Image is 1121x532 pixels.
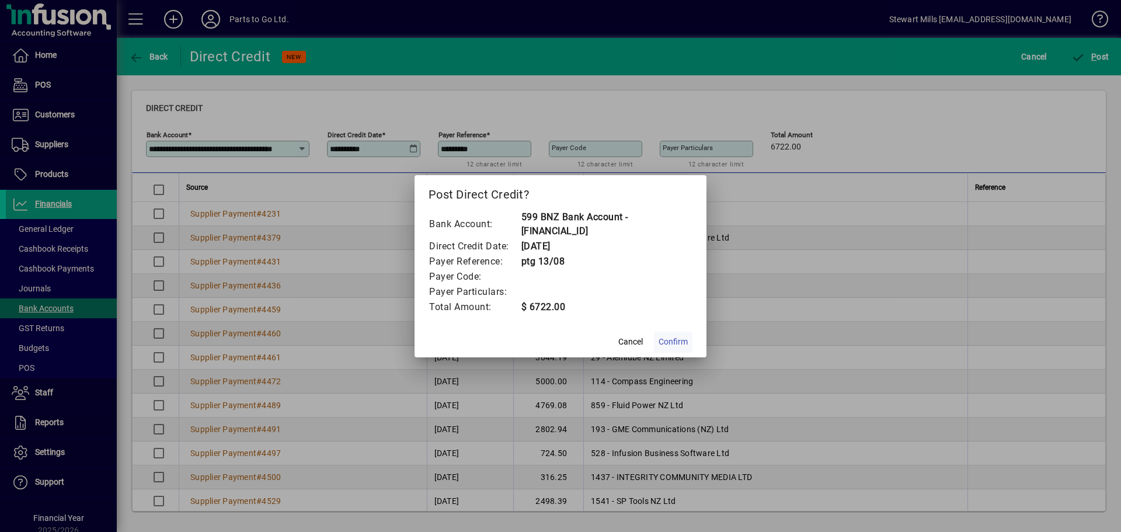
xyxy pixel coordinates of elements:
td: [DATE] [521,239,693,254]
td: 599 BNZ Bank Account - [FINANCIAL_ID] [521,210,693,239]
button: Confirm [654,332,692,353]
span: Confirm [659,336,688,348]
td: Bank Account: [429,210,521,239]
td: Total Amount: [429,300,521,315]
td: Direct Credit Date: [429,239,521,254]
td: Payer Code: [429,269,521,284]
span: Cancel [618,336,643,348]
h2: Post Direct Credit? [415,175,706,209]
td: $ 6722.00 [521,300,693,315]
button: Cancel [612,332,649,353]
td: Payer Particulars: [429,284,521,300]
td: ptg 13/08 [521,254,693,269]
td: Payer Reference: [429,254,521,269]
